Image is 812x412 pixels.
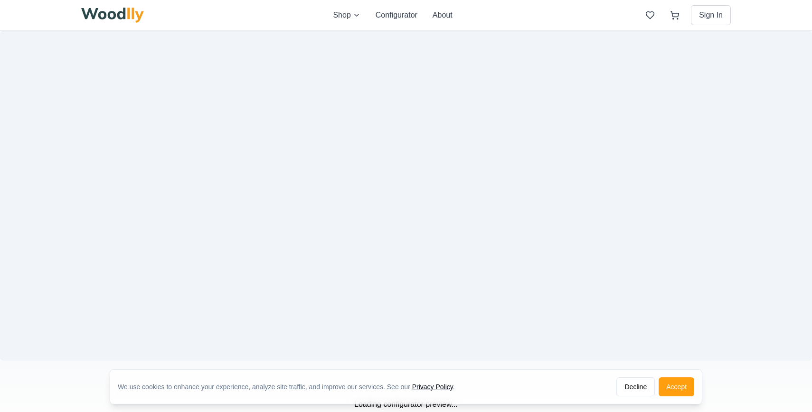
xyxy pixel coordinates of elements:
button: Sign In [691,5,731,25]
button: About [433,10,453,21]
button: Configurator [376,10,417,21]
button: Shop [333,10,360,21]
a: Privacy Policy [412,383,453,391]
img: Woodlly [81,8,144,23]
div: We use cookies to enhance your experience, analyze site traffic, and improve our services. See our . [118,382,463,392]
button: Accept [659,377,694,396]
button: Decline [616,377,655,396]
